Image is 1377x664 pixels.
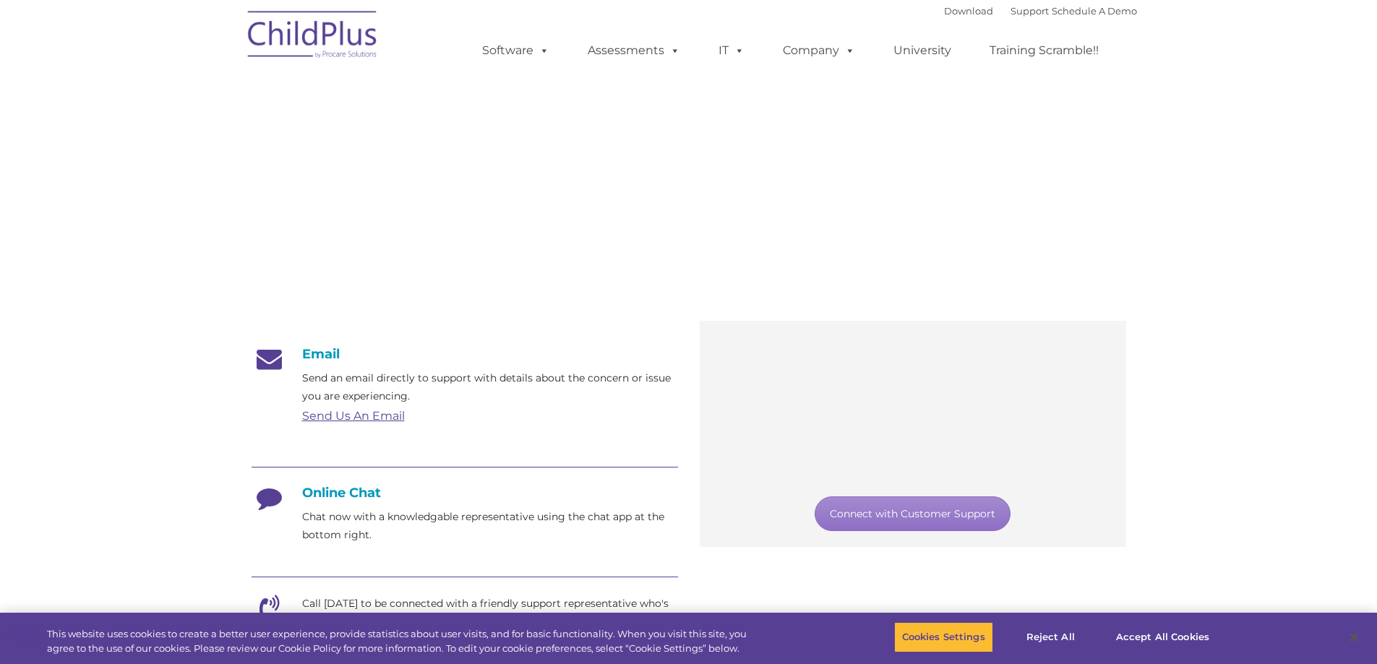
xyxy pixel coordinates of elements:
img: ChildPlus by Procare Solutions [241,1,385,73]
a: Support [1011,5,1049,17]
a: University [879,36,966,65]
button: Reject All [1005,622,1096,652]
a: Company [768,36,870,65]
a: Training Scramble!! [975,36,1113,65]
button: Accept All Cookies [1108,622,1217,652]
a: Send Us An Email [302,409,405,423]
a: Assessments [573,36,695,65]
a: Software [468,36,564,65]
h4: Email [252,346,678,362]
a: IT [704,36,759,65]
h4: Online Chat [252,485,678,501]
div: This website uses cookies to create a better user experience, provide statistics about user visit... [47,627,758,655]
p: Call [DATE] to be connected with a friendly support representative who's eager to help. [302,595,678,631]
p: Send an email directly to support with details about the concern or issue you are experiencing. [302,369,678,405]
p: Chat now with a knowledgable representative using the chat app at the bottom right. [302,508,678,544]
a: Download [944,5,993,17]
button: Cookies Settings [894,622,993,652]
a: Connect with Customer Support [815,496,1011,531]
a: Schedule A Demo [1052,5,1137,17]
font: | [944,5,1137,17]
button: Close [1338,621,1370,653]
